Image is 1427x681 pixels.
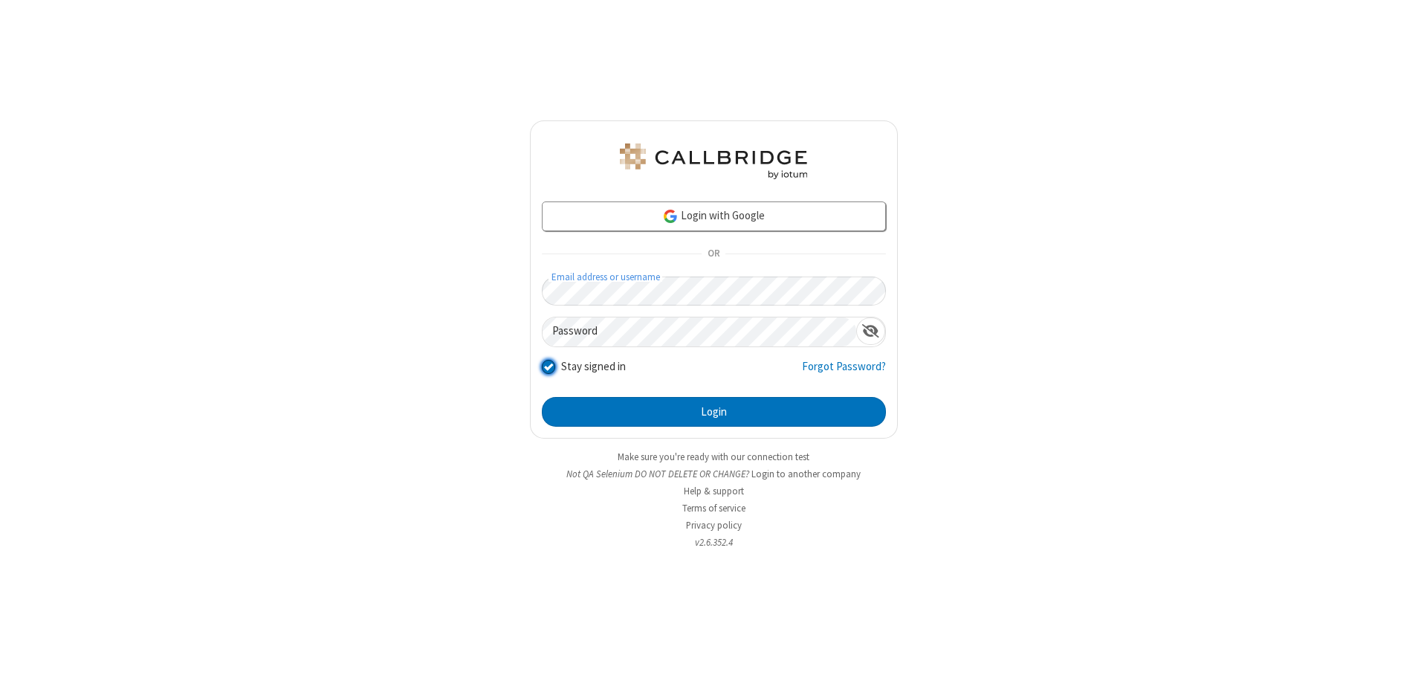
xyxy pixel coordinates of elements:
a: Forgot Password? [802,358,886,387]
a: Make sure you're ready with our connection test [618,451,809,463]
a: Help & support [684,485,744,497]
button: Login [542,397,886,427]
div: Show password [856,317,885,345]
label: Stay signed in [561,358,626,375]
input: Password [543,317,856,346]
a: Terms of service [682,502,745,514]
li: v2.6.352.4 [530,535,898,549]
a: Login with Google [542,201,886,231]
li: Not QA Selenium DO NOT DELETE OR CHANGE? [530,467,898,481]
img: QA Selenium DO NOT DELETE OR CHANGE [617,143,810,179]
a: Privacy policy [686,519,742,532]
span: OR [702,244,725,265]
input: Email address or username [542,277,886,306]
img: google-icon.png [662,208,679,225]
button: Login to another company [751,467,861,481]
